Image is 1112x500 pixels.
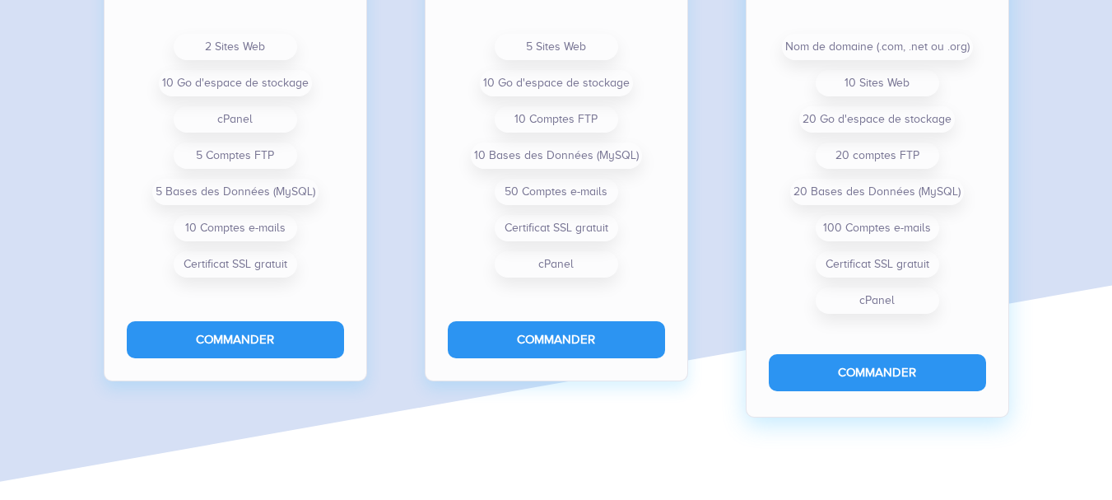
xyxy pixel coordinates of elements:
li: cPanel [816,287,939,314]
li: 2 Sites Web [174,34,297,60]
li: 5 Comptes FTP [174,143,297,169]
button: Commander [127,321,344,358]
li: 100 Comptes e-mails [816,215,939,241]
li: 20 Go d'espace de stockage [799,106,955,133]
li: 10 Comptes FTP [495,106,618,133]
li: 5 Sites Web [495,34,618,60]
li: 20 Bases des Données (MySQL) [790,179,964,205]
button: Commander [448,321,665,358]
li: Certificat SSL gratuit [816,251,939,278]
li: 50 Comptes e-mails [495,179,618,205]
li: 10 Bases des Données (MySQL) [471,143,642,169]
li: Certificat SSL gratuit [174,251,297,278]
li: 10 Go d'espace de stockage [480,70,633,96]
li: cPanel [174,106,297,133]
li: Certificat SSL gratuit [495,215,618,241]
button: Commander [769,354,986,391]
li: Nom de domaine (.com, .net ou .org) [782,34,973,60]
li: 5 Bases des Données (MySQL) [152,179,319,205]
li: 10 Go d'espace de stockage [159,70,312,96]
li: 10 Sites Web [816,70,939,96]
li: 20 comptes FTP [816,143,939,169]
li: cPanel [495,251,618,278]
li: 10 Comptes e-mails [174,215,297,241]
